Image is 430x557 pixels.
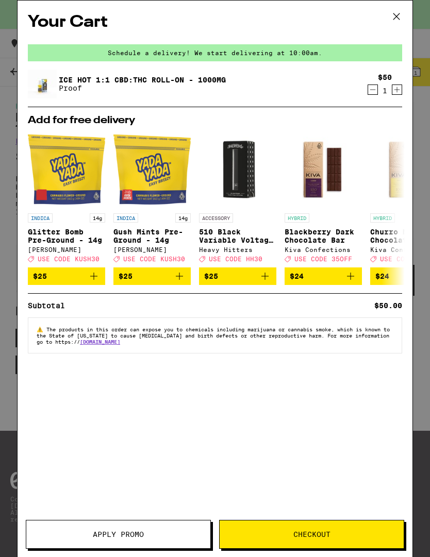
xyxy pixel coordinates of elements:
[285,228,362,244] p: Blackberry Dark Chocolate Bar
[123,256,185,262] span: USE CODE KUSH30
[80,339,120,345] a: [DOMAIN_NAME]
[375,272,389,280] span: $24
[378,73,392,81] div: $50
[219,520,404,549] button: Checkout
[33,272,47,280] span: $25
[392,85,402,95] button: Increment
[59,76,226,84] a: Ice Hot 1:1 CBD:THC Roll-On - 1000mg
[28,131,105,208] img: Yada Yada - Glitter Bomb Pre-Ground - 14g
[199,131,276,208] img: Heavy Hitters - 510 Black Variable Voltage Battery & Charger
[28,70,57,98] img: Ice Hot 1:1 CBD:THC Roll-On - 1000mg
[209,256,262,262] span: USE CODE HH30
[113,246,191,253] div: [PERSON_NAME]
[28,131,105,267] a: Open page for Glitter Bomb Pre-Ground - 14g from Yada Yada
[370,213,395,223] p: HYBRID
[28,115,402,126] h2: Add for free delivery
[199,246,276,253] div: Heavy Hitters
[290,272,304,280] span: $24
[38,256,100,262] span: USE CODE KUSH30
[37,326,46,332] span: ⚠️
[119,272,133,280] span: $25
[294,256,352,262] span: USE CODE 35OFF
[285,246,362,253] div: Kiva Confections
[113,131,191,267] a: Open page for Gush Mints Pre-Ground - 14g from Yada Yada
[285,131,362,267] a: Open page for Blackberry Dark Chocolate Bar from Kiva Confections
[199,213,233,223] p: ACCESSORY
[37,326,390,345] span: The products in this order can expose you to chemicals including marijuana or cannabis smoke, whi...
[378,87,392,95] div: 1
[28,44,402,61] div: Schedule a delivery! We start delivering at 10:00am.
[175,213,191,223] p: 14g
[28,246,105,253] div: [PERSON_NAME]
[59,84,226,92] p: Proof
[199,228,276,244] p: 510 Black Variable Voltage Battery & Charger
[293,531,330,538] span: Checkout
[374,302,402,309] div: $50.00
[285,131,362,208] img: Kiva Confections - Blackberry Dark Chocolate Bar
[113,228,191,244] p: Gush Mints Pre-Ground - 14g
[113,131,191,208] img: Yada Yada - Gush Mints Pre-Ground - 14g
[199,267,276,285] button: Add to bag
[204,272,218,280] span: $25
[28,267,105,285] button: Add to bag
[113,267,191,285] button: Add to bag
[113,213,138,223] p: INDICA
[28,302,72,309] div: Subtotal
[26,520,211,549] button: Apply Promo
[199,131,276,267] a: Open page for 510 Black Variable Voltage Battery & Charger from Heavy Hitters
[6,7,74,15] span: Hi. Need any help?
[285,267,362,285] button: Add to bag
[28,11,402,34] h2: Your Cart
[28,228,105,244] p: Glitter Bomb Pre-Ground - 14g
[368,85,378,95] button: Decrement
[93,531,144,538] span: Apply Promo
[90,213,105,223] p: 14g
[285,213,309,223] p: HYBRID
